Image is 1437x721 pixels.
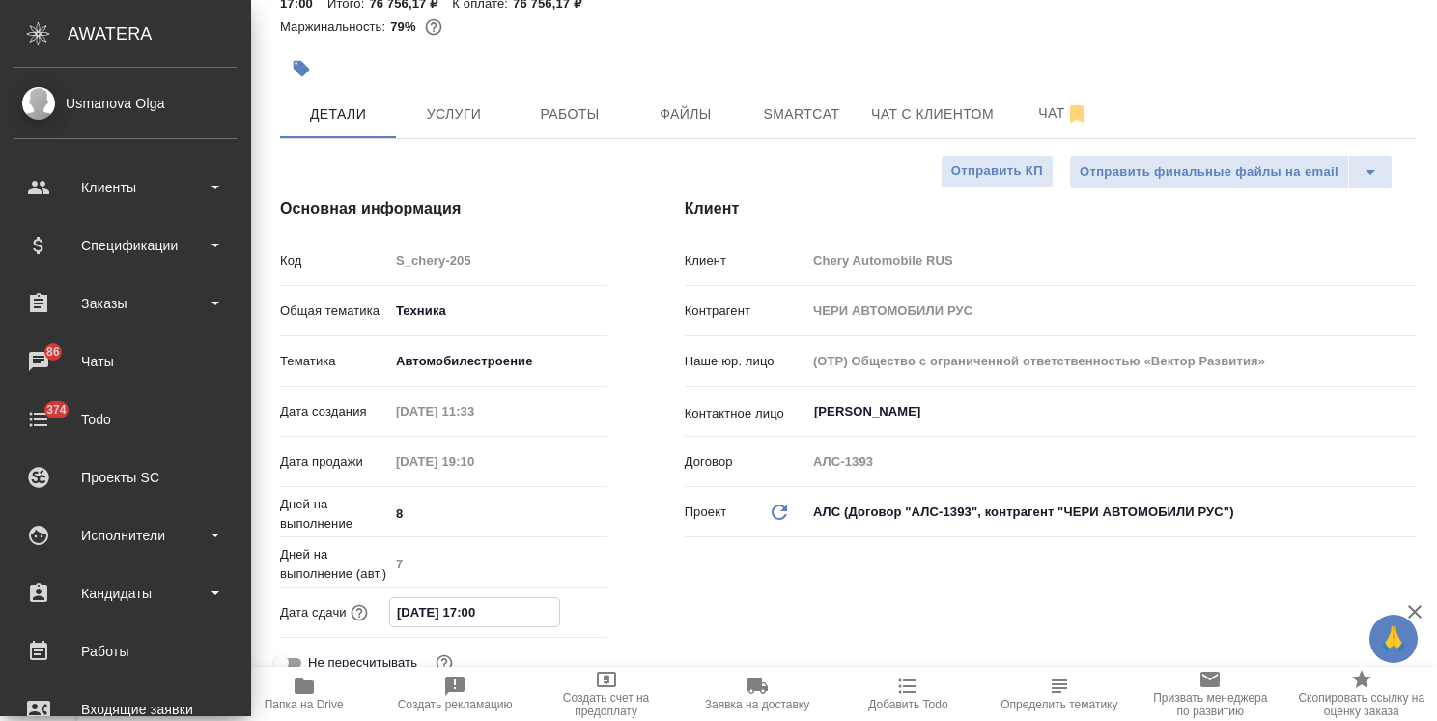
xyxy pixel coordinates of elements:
p: Наше юр. лицо [685,352,806,371]
span: Чат с клиентом [871,102,994,127]
input: Пустое поле [806,447,1416,476]
div: Техника [389,295,607,328]
span: Не пересчитывать [308,653,417,673]
button: Создать рекламацию [380,667,530,721]
span: Работы [523,102,616,127]
input: Пустое поле [806,347,1416,375]
span: Скопировать ссылку на оценку заказа [1298,691,1425,718]
button: Папка на Drive [228,667,379,721]
button: Создать счет на предоплату [530,667,681,721]
p: Дней на выполнение [280,495,389,534]
button: Open [1405,410,1409,414]
span: Папка на Drive [265,698,344,711]
span: Заявка на доставку [705,698,809,711]
button: Отправить КП [941,155,1054,188]
button: Призвать менеджера по развитию [1135,667,1285,721]
div: Проекты SC [14,463,237,492]
h4: Клиент [685,197,1416,220]
input: Пустое поле [389,550,607,578]
p: Клиент [685,251,806,271]
p: Контактное лицо [685,404,806,423]
span: Smartcat [755,102,848,127]
p: Дата сдачи [280,603,347,622]
button: Скопировать ссылку на оценку заказа [1286,667,1437,721]
button: Определить тематику [984,667,1135,721]
span: Услуги [408,102,500,127]
span: Файлы [639,102,732,127]
p: Дата создания [280,402,389,421]
input: Пустое поле [806,246,1416,274]
a: 374Todo [5,395,246,444]
div: АЛС (Договор "АЛС-1393", контрагент "ЧЕРИ АВТОМОБИЛИ РУС") [806,496,1416,529]
span: Призвать менеджера по развитию [1146,691,1274,718]
p: Контрагент [685,302,806,321]
input: Пустое поле [389,246,607,274]
button: Добавить Todo [832,667,983,721]
div: Todo [14,405,237,434]
div: Кандидаты [14,579,237,608]
span: Чат [1017,101,1110,126]
p: Общая тематика [280,302,389,321]
button: 🙏 [1369,615,1418,663]
button: 13260.40 RUB; [421,14,446,40]
span: Добавить Todo [868,698,947,711]
span: 86 [35,342,71,361]
span: Определить тематику [1000,698,1117,711]
div: split button [1069,155,1393,189]
button: Если добавить услуги и заполнить их объемом, то дата рассчитается автоматически [347,600,372,625]
svg: Отписаться [1065,102,1088,126]
p: Маржинальность: [280,19,390,34]
div: AWATERA [68,14,251,53]
p: Дней на выполнение (авт.) [280,545,389,584]
span: Создать рекламацию [398,698,513,711]
p: Код [280,251,389,271]
button: Включи, если не хочешь, чтобы указанная дата сдачи изменилась после переставления заказа в 'Подтв... [432,650,457,676]
div: Работы [14,637,237,666]
div: Usmanova Olga [14,93,237,114]
div: Заказы [14,289,237,318]
p: Тематика [280,352,389,371]
input: ✎ Введи что-нибудь [389,500,607,528]
input: Пустое поле [806,297,1416,325]
div: Исполнители [14,521,237,550]
span: 374 [35,400,78,419]
span: 🙏 [1377,619,1410,659]
p: 79% [390,19,420,34]
h4: Основная информация [280,197,607,220]
p: Дата продажи [280,452,389,472]
button: Заявка на доставку [682,667,832,721]
button: Добавить тэг [280,47,323,90]
div: Чаты [14,347,237,376]
input: Пустое поле [389,447,558,476]
p: Проект [685,503,727,522]
span: Создать счет на предоплату [542,691,669,718]
p: Договор [685,452,806,472]
div: Автомобилестроение [389,345,607,378]
input: ✎ Введи что-нибудь [390,598,559,626]
div: Клиенты [14,173,237,202]
div: Спецификации [14,231,237,260]
span: Отправить финальные файлы на email [1080,161,1338,184]
input: Пустое поле [389,397,558,425]
button: Отправить финальные файлы на email [1069,155,1349,189]
span: Отправить КП [951,160,1043,183]
a: Проекты SC [5,453,246,502]
span: Детали [292,102,384,127]
a: Работы [5,627,246,676]
a: 86Чаты [5,337,246,386]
